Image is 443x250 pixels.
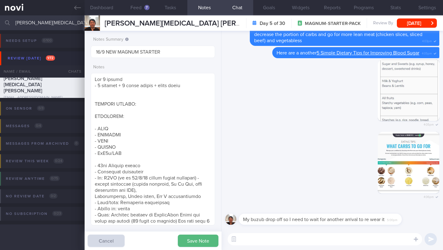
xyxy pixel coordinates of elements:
[4,192,59,200] div: No review date
[88,235,125,247] button: Cancel
[373,21,393,26] span: Review By
[4,122,44,130] div: Messages
[422,50,432,56] span: 4:05pm
[317,50,419,55] a: 5 Simple Dietary Tips for Improving Blood Sugar
[50,176,60,181] span: 0 / 75
[6,54,57,62] div: Review [DATE]
[378,132,439,193] img: Photo by Angena
[305,21,361,27] span: MAGNUM-STARTER-PACK
[49,193,58,199] span: 0 / 2
[4,157,65,165] div: Review this week
[60,65,85,78] div: Chats
[4,139,81,148] div: Messages from Archived
[54,158,64,163] span: 0 / 24
[254,26,427,43] span: To reduce you glucose spike next time you have Vietnamese, I would suggest to decrease the portio...
[105,20,278,27] span: [PERSON_NAME][MEDICAL_DATA] [PERSON_NAME]
[387,216,397,222] span: 5:00pm
[4,95,81,100] div: [EMAIL_ADDRESS][DOMAIN_NAME]
[52,211,62,216] span: 0 / 23
[424,193,434,199] span: 4:06pm
[93,37,213,42] label: Notes Summary
[4,104,46,113] div: On sensor
[74,141,79,146] span: 0
[243,217,385,222] span: My buzub drop off so I need to wait for another arrival to re wear it
[144,5,150,10] div: 7
[93,65,213,70] label: Notes
[424,121,434,127] span: 4:05pm
[422,38,432,43] span: 4:03pm
[4,175,61,183] div: Review anytime
[397,18,437,28] button: [DATE]
[178,235,218,247] button: Save Note
[42,38,53,43] span: 0 / 100
[34,123,42,128] span: 0 / 4
[277,50,419,55] span: Here are a another
[4,37,55,45] div: Needs setup
[46,55,55,61] span: 1 / 72
[4,76,42,93] span: [PERSON_NAME][MEDICAL_DATA] [PERSON_NAME]
[378,59,439,121] img: Photo by Angena
[4,210,64,218] div: No subscription
[37,106,45,111] span: 0 / 3
[260,20,285,26] strong: Day 5 of 30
